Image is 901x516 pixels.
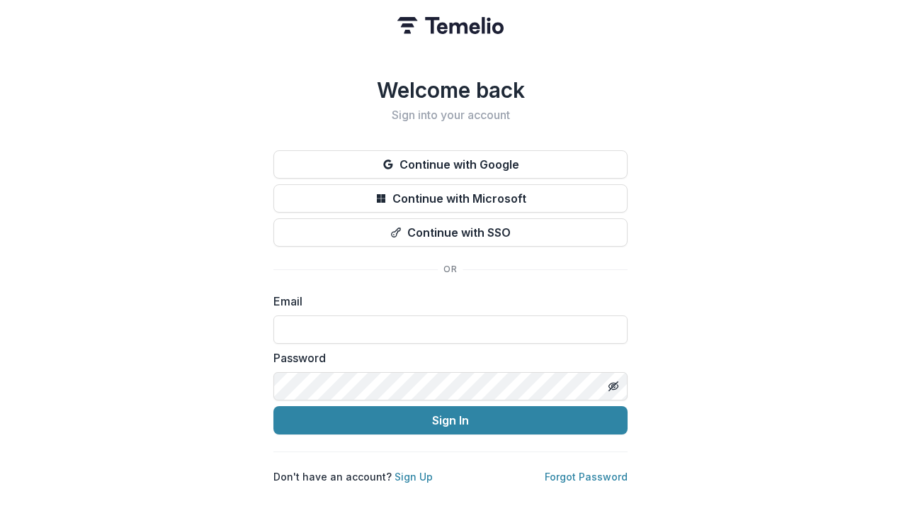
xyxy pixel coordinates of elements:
label: Password [273,349,619,366]
h2: Sign into your account [273,108,628,122]
a: Sign Up [395,471,433,483]
button: Sign In [273,406,628,434]
button: Toggle password visibility [602,375,625,398]
button: Continue with Google [273,150,628,179]
button: Continue with Microsoft [273,184,628,213]
a: Forgot Password [545,471,628,483]
h1: Welcome back [273,77,628,103]
button: Continue with SSO [273,218,628,247]
p: Don't have an account? [273,469,433,484]
img: Temelio [397,17,504,34]
label: Email [273,293,619,310]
